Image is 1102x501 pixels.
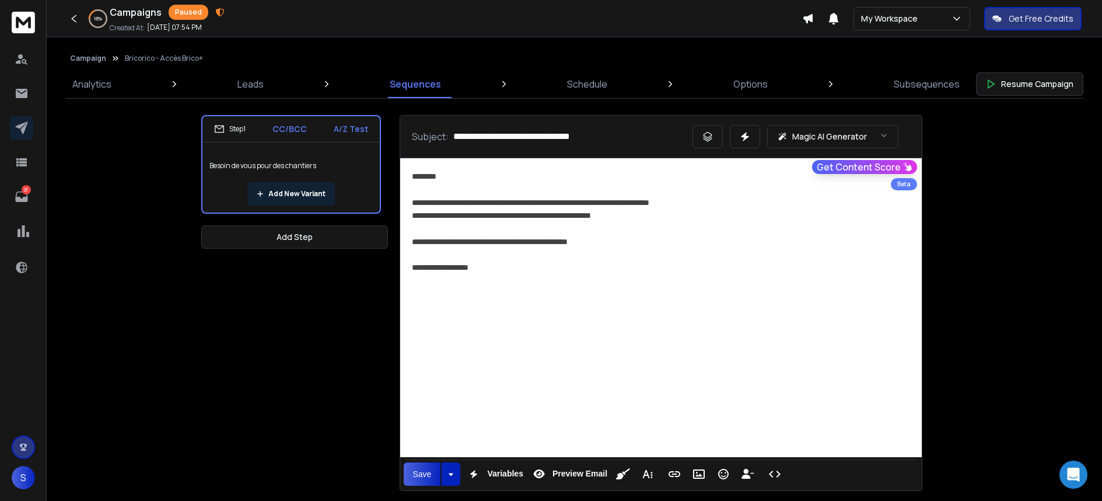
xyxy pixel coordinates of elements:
button: Variables [463,462,526,486]
button: Get Content Score [812,160,917,174]
div: Open Intercom Messenger [1059,461,1087,489]
p: Subject: [412,130,449,144]
p: Created At: [110,23,145,33]
p: 18 % [94,15,102,22]
h1: Campaigns [110,5,162,19]
button: Save [404,462,441,486]
p: Besoin de vous pour des chantiers [209,149,373,182]
button: Add Step [201,225,388,249]
div: Paused [169,5,208,20]
p: My Workspace [861,13,922,25]
button: Insert Unsubscribe Link [737,462,759,486]
p: Magic AI Generator [792,131,867,142]
button: Magic AI Generator [767,125,898,148]
p: Subsequences [894,77,960,91]
div: Step 1 [214,124,246,134]
a: Sequences [383,70,448,98]
div: Beta [891,178,917,190]
p: Leads [237,77,264,91]
button: Resume Campaign [976,72,1083,96]
a: Schedule [560,70,614,98]
button: Campaign [70,54,106,63]
button: Insert Image (⌘P) [688,462,710,486]
p: A/Z Test [334,123,368,135]
p: Options [733,77,768,91]
p: Sequences [390,77,441,91]
p: Get Free Credits [1009,13,1073,25]
button: Preview Email [528,462,610,486]
button: Clean HTML [612,462,634,486]
button: Insert Link (⌘K) [663,462,685,486]
p: Bricorico - Accès Brico+ [125,54,203,63]
p: 21 [22,185,31,194]
a: Leads [230,70,271,98]
p: Analytics [72,77,111,91]
button: Add New Variant [247,182,335,206]
a: Analytics [65,70,118,98]
button: S [12,466,35,489]
p: CC/BCC [272,123,307,135]
button: Emoticons [712,462,734,486]
span: Variables [485,469,526,479]
p: [DATE] 07:54 PM [147,23,202,32]
button: More Text [636,462,659,486]
span: Preview Email [550,469,610,479]
button: Get Free Credits [984,7,1082,30]
a: Subsequences [887,70,967,98]
a: Options [726,70,775,98]
button: Code View [764,462,786,486]
p: Schedule [567,77,607,91]
li: Step1CC/BCCA/Z TestBesoin de vous pour des chantiersAdd New Variant [201,115,381,214]
a: 21 [10,185,33,208]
